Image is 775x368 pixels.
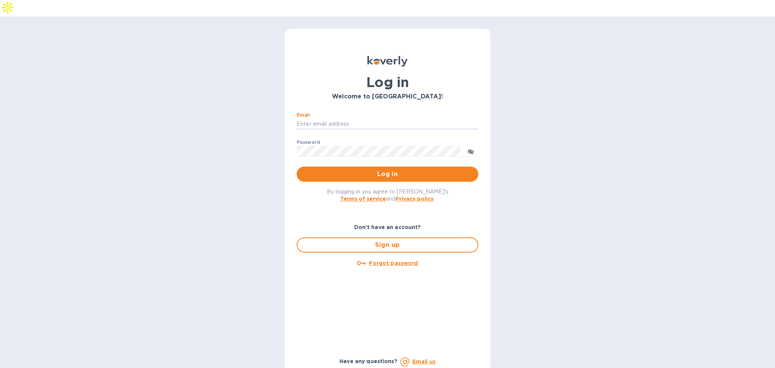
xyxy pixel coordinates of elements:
[395,196,434,202] a: Privacy policy
[369,260,418,266] u: Forgot password
[297,167,478,182] button: Log in
[297,140,320,145] label: Password
[340,196,386,202] a: Terms of service
[297,113,310,117] label: Email
[303,240,472,249] span: Sign up
[354,224,421,230] b: Don't have an account?
[297,93,478,100] h3: Welcome to [GEOGRAPHIC_DATA]!
[297,237,478,253] button: Sign up
[327,189,448,202] span: By logging in you agree to [PERSON_NAME]'s and .
[412,359,436,365] a: Email us
[303,170,472,179] span: Log in
[297,119,478,130] input: Enter email address
[297,74,478,90] h1: Log in
[463,143,478,159] button: toggle password visibility
[367,56,408,67] img: Koverly
[339,358,397,364] b: Have any questions?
